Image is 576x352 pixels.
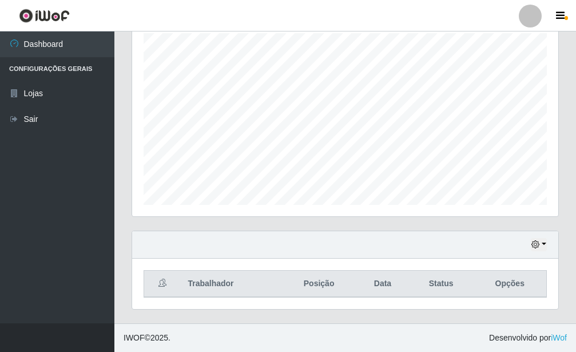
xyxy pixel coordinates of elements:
[409,271,474,298] th: Status
[281,271,356,298] th: Posição
[181,271,281,298] th: Trabalhador
[489,332,567,344] span: Desenvolvido por
[356,271,409,298] th: Data
[551,333,567,342] a: iWof
[124,333,145,342] span: IWOF
[19,9,70,23] img: CoreUI Logo
[124,332,170,344] span: © 2025 .
[474,271,547,298] th: Opções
